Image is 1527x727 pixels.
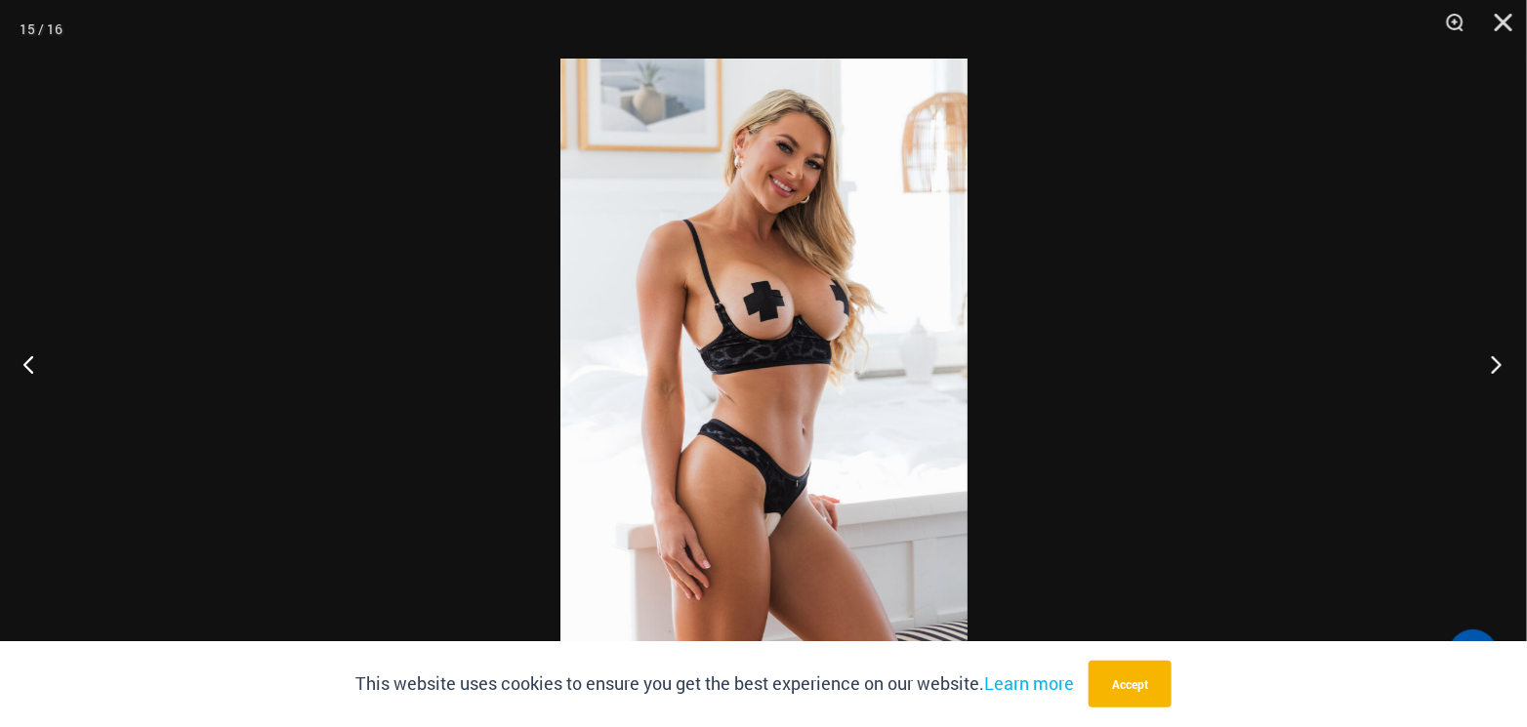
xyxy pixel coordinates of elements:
p: This website uses cookies to ensure you get the best experience on our website. [355,669,1074,699]
div: 15 / 16 [20,15,62,44]
button: Next [1454,315,1527,413]
button: Accept [1089,661,1172,707]
img: Nights Fall Silver Leopard 1036 Bra 6046 Thong 05 [560,59,968,668]
a: Learn more [984,671,1074,695]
